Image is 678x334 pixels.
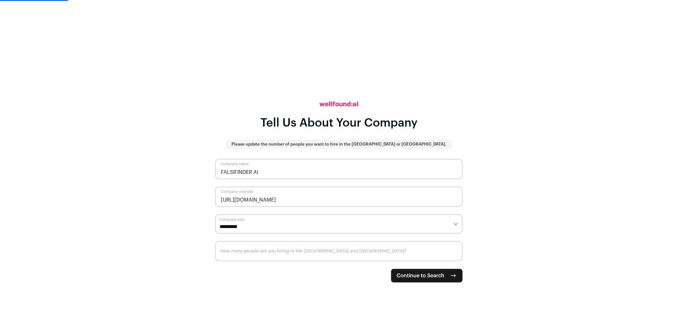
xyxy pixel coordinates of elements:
[319,100,359,109] h2: wellfound:ai
[231,142,447,147] p: Please update the number of people you want to hire in the [GEOGRAPHIC_DATA] or [GEOGRAPHIC_DATA].
[215,159,463,179] input: Company name
[215,187,463,207] input: Company website
[215,241,463,261] input: How many people are you hiring in the US and Canada?
[397,272,444,280] span: Continue to Search
[260,117,418,129] h1: Tell Us About Your Company
[391,269,463,282] button: Continue to Search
